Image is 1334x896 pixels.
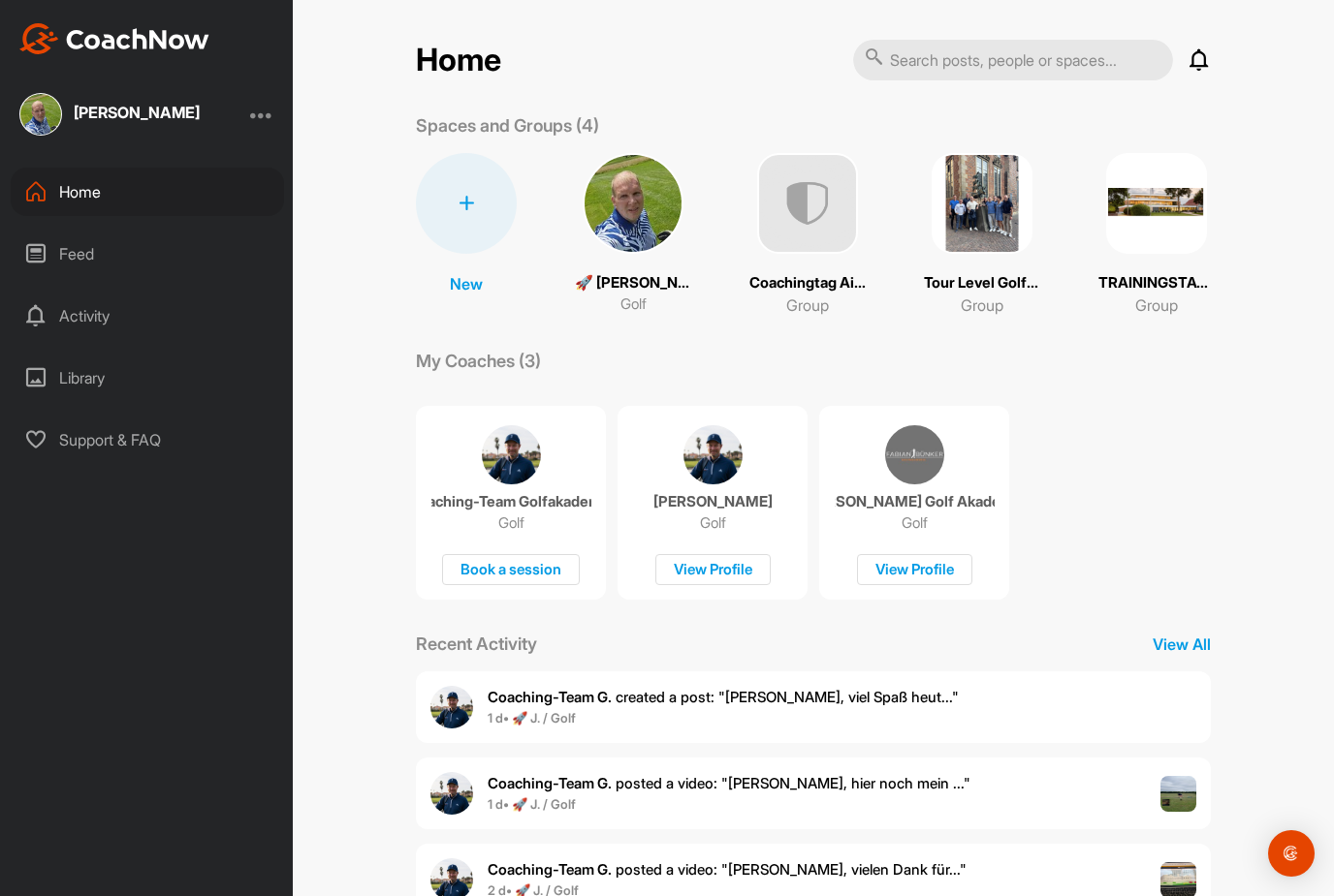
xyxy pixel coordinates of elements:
[924,272,1040,294] p: Tour Level Golf Coaching Gruppe 🚀
[11,168,284,216] div: Home
[416,348,541,374] p: My Coaches (3)
[700,513,726,533] p: Golf
[1135,294,1178,317] p: Group
[1268,830,1315,877] div: Open Intercom Messenger
[749,153,866,317] a: Coachingtag AimPoint 29.082025Group
[450,272,483,295] p: New
[857,554,972,586] div: View Profile
[653,492,773,511] p: [PERSON_NAME]
[488,860,967,879] span: posted a video : " [PERSON_NAME], vielen Dank für... "
[19,93,62,136] img: square_6ff188933ea5051ce53523be9955602c.jpg
[431,492,591,511] p: Coaching-Team Golfakademie
[961,294,1003,317] p: Group
[1098,153,1215,317] a: TRAININGSTAG FITNESS MIT [PERSON_NAME] KAI [GEOGRAPHIC_DATA] [DATE]-[DATE]Group
[11,354,284,402] div: Library
[19,23,209,54] img: CoachNow
[1153,633,1211,656] p: View All
[11,416,284,464] div: Support & FAQ
[488,710,576,726] b: 1 d • 🚀 J. / Golf
[655,554,771,586] div: View Profile
[482,425,541,484] img: coach avatar
[853,40,1173,80] input: Search posts, people or spaces...
[430,686,473,728] img: user avatar
[1160,776,1197,813] img: post image
[902,513,928,533] p: Golf
[786,294,829,317] p: Group
[1106,153,1207,254] img: square_d2f5394d01c05d137a13f1bd48d921f5.png
[488,688,612,706] b: Coaching-Team G.
[488,774,612,792] b: Coaching-Team G.
[583,153,683,254] img: square_6ff188933ea5051ce53523be9955602c.jpg
[488,796,576,812] b: 1 d • 🚀 J. / Golf
[575,272,691,294] p: 🚀 [PERSON_NAME] (27,6)
[488,688,959,706] span: created a post : "[PERSON_NAME], viel Spaß heut..."
[749,272,866,294] p: Coachingtag AimPoint 29.082025
[442,554,580,586] div: Book a session
[683,425,743,484] img: coach avatar
[11,292,284,340] div: Activity
[74,105,200,120] div: [PERSON_NAME]
[498,513,524,533] p: Golf
[488,860,612,879] b: Coaching-Team G.
[1098,272,1215,294] p: TRAININGSTAG FITNESS MIT [PERSON_NAME] KAI [GEOGRAPHIC_DATA] [DATE]-[DATE]
[932,153,1032,254] img: square_c4fb0c778ce150216700bd3adc0c87fb.png
[416,42,501,79] h2: Home
[620,294,647,316] p: Golf
[416,112,599,139] p: Spaces and Groups (4)
[835,492,995,511] p: [PERSON_NAME] Golf Akademie
[430,772,473,815] img: user avatar
[11,230,284,278] div: Feed
[757,153,858,254] img: uAAAAAElFTkSuQmCC
[924,153,1040,317] a: Tour Level Golf Coaching Gruppe 🚀Group
[885,425,944,484] img: coach avatar
[416,631,537,657] p: Recent Activity
[488,774,970,792] span: posted a video : " [PERSON_NAME], hier noch mein ... "
[575,153,691,317] a: 🚀 [PERSON_NAME] (27,6)Golf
